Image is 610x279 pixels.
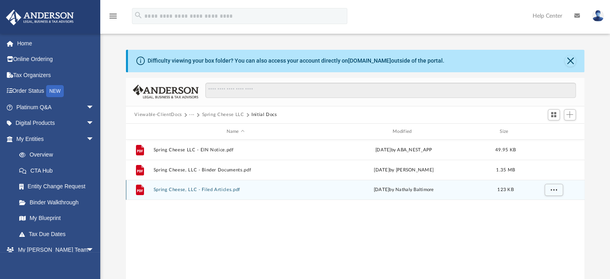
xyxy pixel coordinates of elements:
[489,128,521,135] div: Size
[321,167,486,174] div: [DATE] by [PERSON_NAME]
[11,194,106,210] a: Binder Walkthrough
[189,111,195,118] button: ···
[108,15,118,21] a: menu
[321,187,486,194] div: [DATE] by Nathaly Baltimore
[525,128,581,135] div: id
[4,10,76,25] img: Anderson Advisors Platinum Portal
[108,11,118,21] i: menu
[321,128,486,135] div: Modified
[86,99,102,116] span: arrow_drop_down
[251,111,277,118] button: Initial Docs
[153,128,318,135] div: Name
[564,109,576,120] button: Add
[153,147,318,153] button: Spring Cheese LLC - EIN Notice.pdf
[548,109,560,120] button: Switch to Grid View
[6,67,106,83] a: Tax Organizers
[11,163,106,179] a: CTA Hub
[6,83,106,100] a: Order StatusNEW
[46,85,64,97] div: NEW
[11,226,106,242] a: Tax Due Dates
[544,184,563,196] button: More options
[86,115,102,132] span: arrow_drop_down
[11,147,106,163] a: Overview
[6,99,106,115] a: Platinum Q&Aarrow_drop_down
[134,11,143,20] i: search
[6,35,106,51] a: Home
[495,148,515,152] span: 49.95 KB
[202,111,244,118] button: Spring Cheese LLC
[148,57,444,65] div: Difficulty viewing your box folder? You can also access your account directly on outside of the p...
[497,188,514,192] span: 123 KB
[134,111,182,118] button: Viewable-ClientDocs
[348,57,391,64] a: [DOMAIN_NAME]
[6,115,106,131] a: Digital Productsarrow_drop_down
[6,51,106,67] a: Online Ordering
[205,83,576,98] input: Search files and folders
[129,128,149,135] div: id
[86,242,102,259] span: arrow_drop_down
[11,210,102,226] a: My Blueprint
[153,187,318,193] button: Spring Cheese, LLC - Filed Articles.pdf
[592,10,604,22] img: User Pic
[496,168,515,172] span: 1.35 MB
[86,131,102,147] span: arrow_drop_down
[321,147,486,154] div: [DATE] by ABA_NEST_APP
[6,131,106,147] a: My Entitiesarrow_drop_down
[11,179,106,195] a: Entity Change Request
[6,242,102,258] a: My [PERSON_NAME] Teamarrow_drop_down
[565,55,576,67] button: Close
[153,167,318,173] button: Spring Cheese, LLC - Binder Documents.pdf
